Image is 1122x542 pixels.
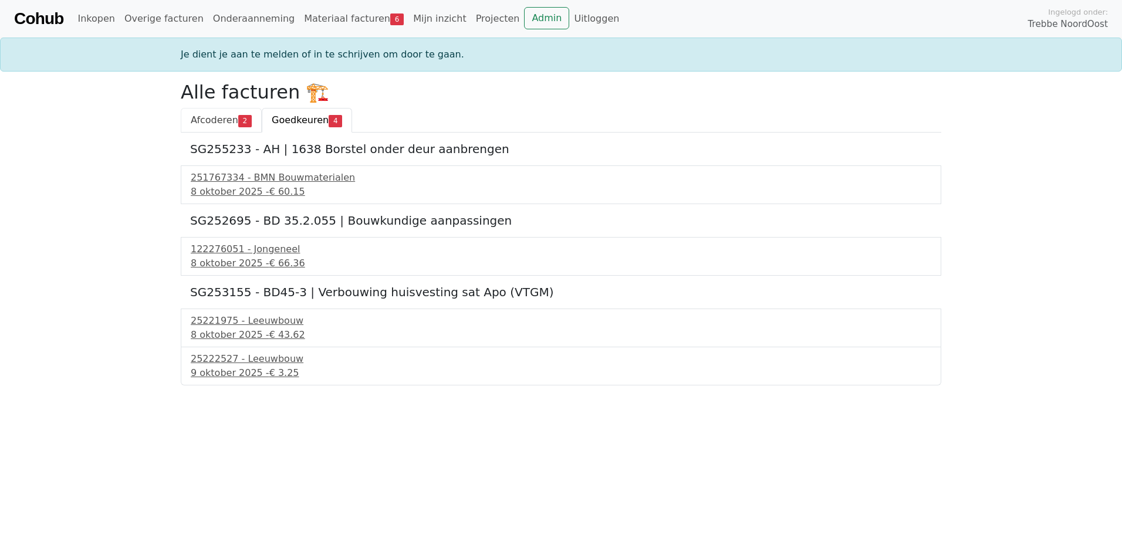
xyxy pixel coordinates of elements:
[272,114,329,126] span: Goedkeuren
[190,142,932,156] h5: SG255233 - AH | 1638 Borstel onder deur aanbrengen
[191,242,931,270] a: 122276051 - Jongeneel8 oktober 2025 -€ 66.36
[390,13,404,25] span: 6
[73,7,119,31] a: Inkopen
[269,186,305,197] span: € 60.15
[269,329,305,340] span: € 43.62
[299,7,408,31] a: Materiaal facturen6
[191,314,931,342] a: 25221975 - Leeuwbouw8 oktober 2025 -€ 43.62
[191,185,931,199] div: 8 oktober 2025 -
[208,7,299,31] a: Onderaanneming
[190,214,932,228] h5: SG252695 - BD 35.2.055 | Bouwkundige aanpassingen
[191,328,931,342] div: 8 oktober 2025 -
[1048,6,1108,18] span: Ingelogd onder:
[238,115,252,127] span: 2
[569,7,624,31] a: Uitloggen
[524,7,569,29] a: Admin
[191,171,931,199] a: 251767334 - BMN Bouwmaterialen8 oktober 2025 -€ 60.15
[181,81,941,103] h2: Alle facturen 🏗️
[14,5,63,33] a: Cohub
[191,352,931,380] a: 25222527 - Leeuwbouw9 oktober 2025 -€ 3.25
[329,115,342,127] span: 4
[408,7,471,31] a: Mijn inzicht
[191,242,931,256] div: 122276051 - Jongeneel
[269,367,299,378] span: € 3.25
[191,171,931,185] div: 251767334 - BMN Bouwmaterialen
[181,108,262,133] a: Afcoderen2
[471,7,525,31] a: Projecten
[191,114,238,126] span: Afcoderen
[174,48,948,62] div: Je dient je aan te melden of in te schrijven om door te gaan.
[262,108,352,133] a: Goedkeuren4
[191,352,931,366] div: 25222527 - Leeuwbouw
[269,258,305,269] span: € 66.36
[191,314,931,328] div: 25221975 - Leeuwbouw
[190,285,932,299] h5: SG253155 - BD45-3 | Verbouwing huisvesting sat Apo (VTGM)
[1028,18,1108,31] span: Trebbe NoordOost
[120,7,208,31] a: Overige facturen
[191,256,931,270] div: 8 oktober 2025 -
[191,366,931,380] div: 9 oktober 2025 -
